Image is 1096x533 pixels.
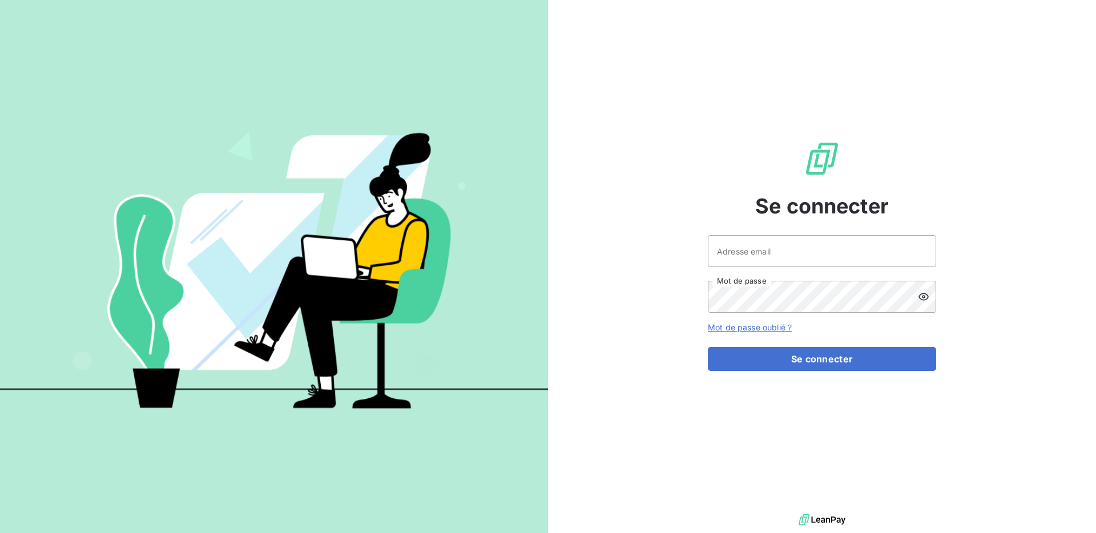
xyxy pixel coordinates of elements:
[799,511,845,528] img: logo
[708,235,936,267] input: placeholder
[708,347,936,371] button: Se connecter
[804,140,840,177] img: Logo LeanPay
[755,191,889,221] span: Se connecter
[708,322,792,332] a: Mot de passe oublié ?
